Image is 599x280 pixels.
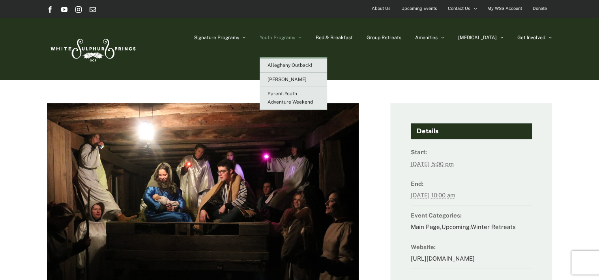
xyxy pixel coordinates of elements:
[260,59,327,73] a: Allegheny Outback!
[411,255,475,262] a: [URL][DOMAIN_NAME]
[194,18,246,57] a: Signature Programs
[458,18,504,57] a: [MEDICAL_DATA]
[533,3,547,14] span: Donate
[260,87,327,110] a: Parent-Youth Adventure Weekend
[367,35,401,40] span: Group Retreats
[411,161,454,167] abbr: 2025-12-21
[260,18,302,57] a: Youth Programs
[401,3,437,14] span: Upcoming Events
[411,221,532,237] dd: , ,
[411,192,455,199] abbr: 2025-12-26
[47,30,138,67] img: White Sulphur Springs Logo
[260,35,295,40] span: Youth Programs
[268,77,307,82] span: [PERSON_NAME]
[442,223,470,230] a: Upcoming
[411,210,532,221] dt: Event Categories:
[471,223,516,230] a: Winter Retreats
[458,35,497,40] span: [MEDICAL_DATA]
[411,241,532,253] dt: Website:
[411,223,440,230] a: Main Page
[372,3,391,14] span: About Us
[194,18,552,57] nav: Main Menu
[411,178,532,189] dt: End:
[517,18,552,57] a: Get Involved
[411,123,532,139] h4: Details
[316,18,353,57] a: Bed & Breakfast
[517,35,545,40] span: Get Involved
[415,18,444,57] a: Amenities
[268,91,313,105] span: Parent-Youth Adventure Weekend
[268,62,312,68] span: Allegheny Outback!
[411,146,532,158] dt: Start:
[194,35,239,40] span: Signature Programs
[448,3,470,14] span: Contact Us
[316,35,353,40] span: Bed & Breakfast
[260,73,327,87] a: [PERSON_NAME]
[367,18,401,57] a: Group Retreats
[415,35,438,40] span: Amenities
[487,3,522,14] span: My WSS Account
